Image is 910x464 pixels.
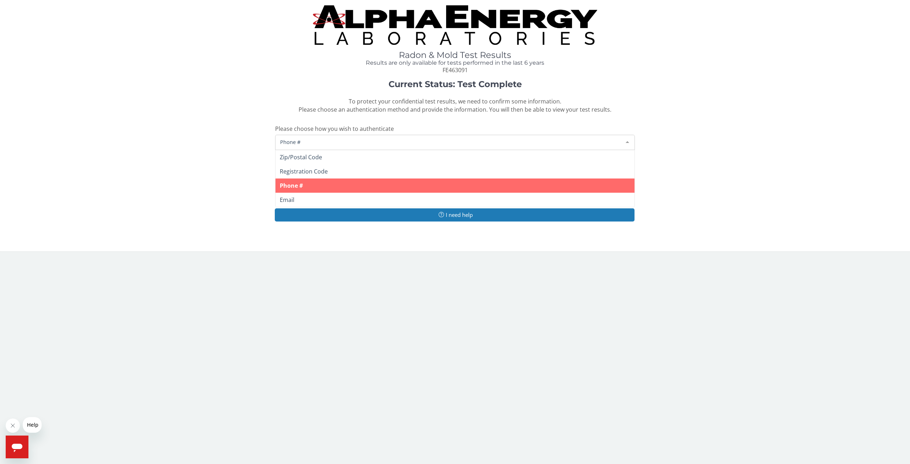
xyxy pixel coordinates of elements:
[280,167,328,175] span: Registration Code
[23,417,42,433] iframe: Message from company
[280,196,294,204] span: Email
[275,125,394,133] span: Please choose how you wish to authenticate
[275,60,635,66] h4: Results are only available for tests performed in the last 6 years
[278,138,620,146] span: Phone #
[275,50,635,60] h1: Radon & Mold Test Results
[299,97,611,113] span: To protect your confidential test results, we need to confirm some information. Please choose an ...
[443,66,468,74] span: FE463091
[275,208,635,222] button: I need help
[313,5,597,45] img: TightCrop.jpg
[389,79,522,89] strong: Current Status: Test Complete
[6,418,20,433] iframe: Close message
[280,182,303,190] span: Phone #
[6,436,28,458] iframe: Button to launch messaging window
[280,153,322,161] span: Zip/Postal Code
